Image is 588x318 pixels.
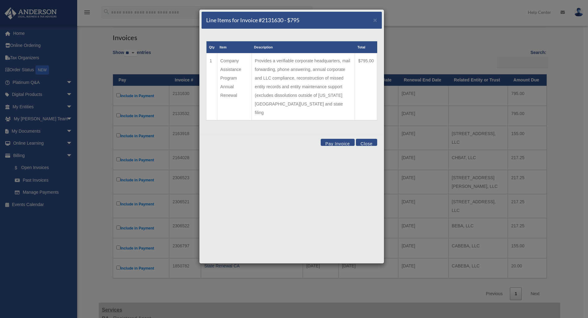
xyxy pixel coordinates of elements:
th: Qty [206,41,217,53]
td: 1 [206,53,217,121]
span: × [373,16,377,23]
td: $795.00 [355,53,377,121]
button: Close [373,17,377,23]
th: Item [217,41,252,53]
button: Close [356,139,377,146]
td: Provides a verifiable corporate headquarters, mail forwarding, phone answering, annual corporate ... [252,53,355,121]
h5: Line Items for Invoice #2131630 - $795 [206,16,299,24]
td: Company Assistance Program Annual Renewal [217,53,252,121]
th: Total [355,41,377,53]
button: Pay Invoice [321,139,355,146]
th: Description [252,41,355,53]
